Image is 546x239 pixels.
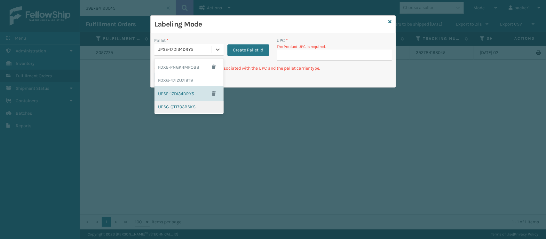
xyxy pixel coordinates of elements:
[154,101,224,113] div: UPSG-QT1703BSKS
[154,19,386,29] h3: Labeling Mode
[154,37,169,44] label: Pallet
[227,44,269,56] button: Create Pallet Id
[154,74,224,86] div: FDXG-47IZU7I9T9
[154,60,224,74] div: FDXE-PNGK4MPOB8
[154,65,392,72] p: Can't find any fulfillment orders associated with the UPC and the pallet carrier type.
[154,86,224,101] div: UPSE-17DI34DRY5
[277,37,288,44] label: UPC
[277,44,392,50] p: The Product UPC is required.
[158,46,212,53] div: UPSE-17DI34DRY5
